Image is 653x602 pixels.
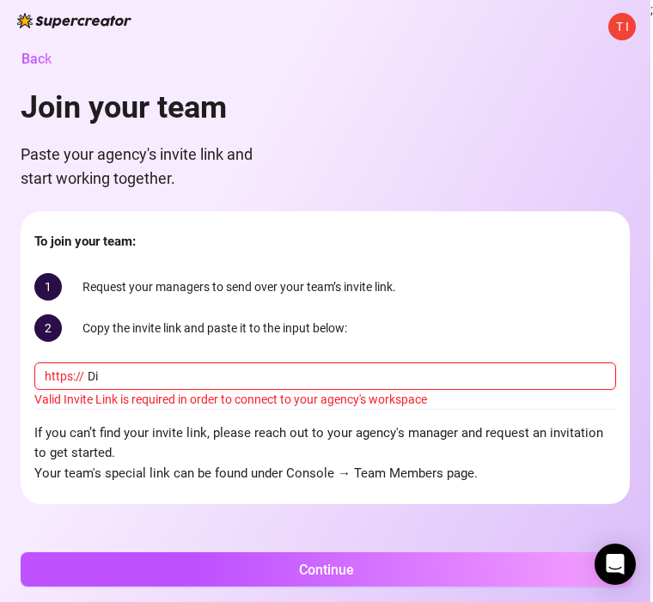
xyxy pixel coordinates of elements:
[21,41,65,76] button: Back
[21,143,278,192] span: Paste your agency's invite link and start working together.
[595,544,636,585] div: Open Intercom Messenger
[34,314,62,342] span: 2
[34,390,616,409] div: Valid Invite Link is required in order to connect to your agency's workspace
[616,17,629,36] span: T I
[34,423,616,484] span: If you can’t find your invite link, please reach out to your agency's manager and request an invi...
[45,367,84,386] span: https://
[299,562,354,578] span: Continue
[34,273,616,301] div: Request your managers to send over your team’s invite link.
[34,234,136,249] strong: To join your team:
[34,273,62,301] span: 1
[34,314,616,342] div: Copy the invite link and paste it to the input below:
[21,552,632,587] button: Continue
[88,367,606,386] input: console.supercreator.app/invite?code=1234
[17,13,131,28] img: logo
[21,51,52,67] span: Back
[21,89,278,127] h1: Join your team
